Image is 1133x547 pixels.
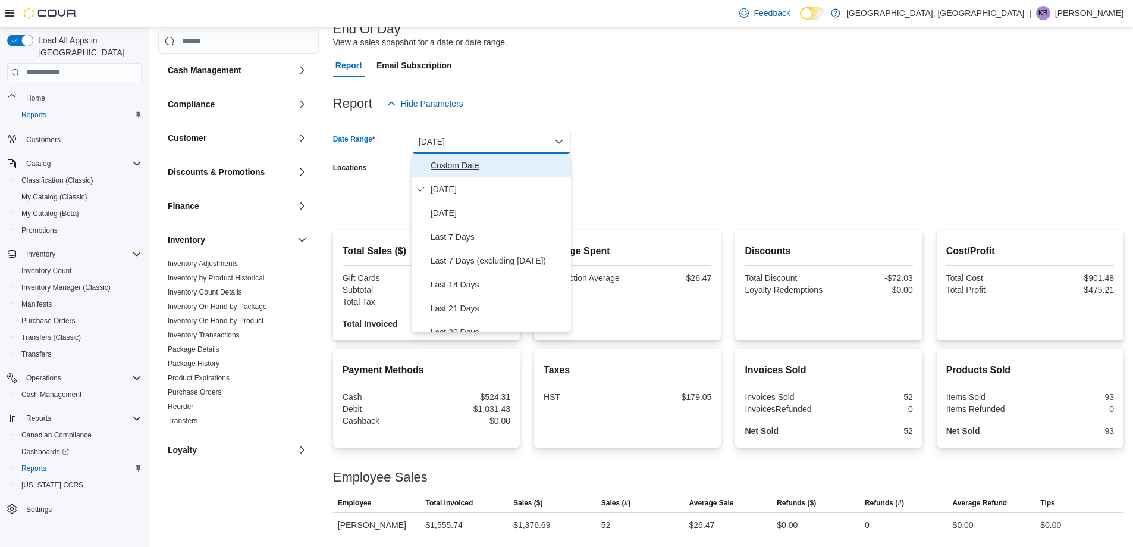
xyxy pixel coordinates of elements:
a: Transfers (Classic) [17,330,86,345]
a: Transfers [17,347,56,361]
span: Classification (Classic) [17,173,142,187]
span: Reports [17,108,142,122]
span: Inventory On Hand by Package [168,302,267,311]
div: -$72.03 [831,273,913,283]
span: Operations [21,371,142,385]
span: My Catalog (Classic) [17,190,142,204]
span: Inventory Manager (Classic) [17,280,142,295]
a: Manifests [17,297,57,311]
a: Inventory Transactions [168,331,240,339]
a: Inventory by Product Historical [168,274,265,282]
span: Purchase Orders [168,387,222,397]
span: Settings [21,502,142,517]
a: Promotions [17,223,62,237]
span: My Catalog (Beta) [21,209,79,218]
button: Cash Management [295,63,309,77]
h2: Taxes [544,363,711,377]
h3: Finance [168,200,199,212]
button: Discounts & Promotions [295,165,309,179]
a: Reorder [168,402,193,411]
span: Last 14 Days [431,277,566,292]
a: Transfers [168,417,197,425]
h3: Compliance [168,98,215,110]
span: Last 7 Days [431,230,566,244]
span: Catalog [21,157,142,171]
span: Average Refund [953,498,1008,508]
span: Total Invoiced [425,498,473,508]
span: Home [21,90,142,105]
span: Inventory Count [17,264,142,278]
div: $179.05 [630,392,711,402]
span: My Catalog (Classic) [21,192,87,202]
span: KB [1038,6,1048,20]
span: Reports [21,411,142,426]
a: Reports [17,461,51,476]
div: 52 [601,518,611,532]
label: Date Range [333,135,375,144]
span: Cash Management [21,390,81,399]
a: Inventory On Hand by Product [168,317,263,325]
a: Inventory Adjustments [168,260,238,268]
a: Purchase Orders [17,314,80,328]
h3: Customer [168,132,206,144]
span: Canadian Compliance [21,430,92,440]
a: Reports [17,108,51,122]
button: Compliance [295,97,309,111]
span: Package History [168,359,219,368]
div: Total Cost [946,273,1028,283]
span: Email Subscription [376,54,452,77]
button: Operations [2,370,146,386]
div: View a sales snapshot for a date or date range. [333,36,507,49]
a: Inventory Count Details [168,288,242,296]
span: Package Details [168,345,219,354]
span: Sales ($) [513,498,542,508]
label: Locations [333,163,367,173]
span: Promotions [17,223,142,237]
button: Inventory [2,246,146,262]
button: Inventory Count [12,262,146,279]
span: Inventory by Product Historical [168,273,265,283]
span: Inventory Manager (Classic) [21,283,111,292]
button: Customer [295,131,309,145]
span: Inventory [26,249,55,259]
div: Total Discount [745,273,826,283]
span: [DATE] [431,206,566,220]
span: Reorder [168,402,193,411]
span: Reports [17,461,142,476]
span: Inventory Transactions [168,330,240,340]
h2: Payment Methods [343,363,510,377]
button: Finance [295,199,309,213]
button: Operations [21,371,66,385]
a: Home [21,91,50,105]
button: Hide Parameters [382,92,468,115]
div: $1,376.69 [513,518,550,532]
span: Manifests [17,297,142,311]
span: Home [26,93,45,103]
span: Average Sale [689,498,734,508]
h3: Loyalty [168,444,197,456]
span: Hide Parameters [401,98,463,110]
a: Dashboards [12,443,146,460]
h2: Invoices Sold [745,363,912,377]
button: Transfers [12,346,146,362]
span: Reports [21,110,46,120]
div: $901.48 [1032,273,1114,283]
div: Cash [343,392,424,402]
span: Operations [26,373,61,383]
h2: Products Sold [946,363,1114,377]
span: Refunds ($) [777,498,816,508]
h2: Total Sales ($) [343,244,510,258]
span: Last 30 Days [431,325,566,339]
button: Reports [21,411,56,426]
strong: Total Invoiced [343,319,398,329]
span: [US_STATE] CCRS [21,480,83,490]
span: Purchase Orders [21,316,76,326]
button: Transfers (Classic) [12,329,146,346]
a: Inventory Count [17,264,77,278]
span: Customers [21,132,142,146]
div: Debit [343,404,424,414]
a: Package Details [168,345,219,354]
h2: Discounts [745,244,912,258]
span: Custom Date [431,158,566,173]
